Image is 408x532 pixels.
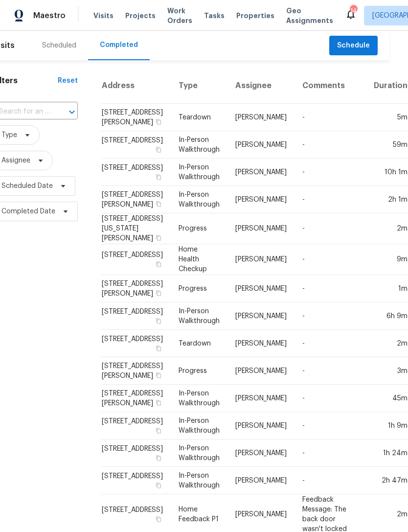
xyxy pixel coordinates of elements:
div: Scheduled [42,41,76,50]
td: [PERSON_NAME] [227,439,295,467]
td: [PERSON_NAME] [227,275,295,302]
div: Completed [100,40,138,50]
td: Teardown [171,330,227,357]
td: [PERSON_NAME] [227,385,295,412]
button: Copy Address [154,317,163,325]
td: - [295,357,366,385]
td: In-Person Walkthrough [171,302,227,330]
button: Copy Address [154,173,163,182]
td: [STREET_ADDRESS] [101,302,171,330]
td: [PERSON_NAME] [227,330,295,357]
td: Progress [171,357,227,385]
td: [STREET_ADDRESS][PERSON_NAME] [101,186,171,213]
td: In-Person Walkthrough [171,467,227,494]
button: Copy Address [154,398,163,407]
td: [STREET_ADDRESS] [101,330,171,357]
button: Copy Address [154,481,163,490]
td: [STREET_ADDRESS] [101,412,171,439]
button: Copy Address [154,117,163,126]
td: Teardown [171,104,227,131]
td: [PERSON_NAME] [227,357,295,385]
td: - [295,104,366,131]
div: Reset [58,76,78,86]
th: Type [171,68,227,104]
div: 14 [350,6,357,16]
td: - [295,467,366,494]
button: Copy Address [154,371,163,380]
button: Copy Address [154,344,163,353]
button: Copy Address [154,454,163,463]
td: - [295,244,366,275]
span: Projects [125,11,156,21]
span: Completed Date [1,207,55,216]
td: - [295,412,366,439]
span: Properties [236,11,274,21]
td: Home Health Checkup [171,244,227,275]
td: In-Person Walkthrough [171,385,227,412]
td: In-Person Walkthrough [171,412,227,439]
span: Type [1,130,17,140]
button: Open [65,105,79,119]
span: Schedule [337,40,370,52]
button: Copy Address [154,426,163,435]
button: Copy Address [154,145,163,154]
td: [STREET_ADDRESS][US_STATE][PERSON_NAME] [101,213,171,244]
td: [STREET_ADDRESS][PERSON_NAME] [101,275,171,302]
td: - [295,330,366,357]
td: In-Person Walkthrough [171,131,227,159]
td: [STREET_ADDRESS] [101,159,171,186]
td: [STREET_ADDRESS][PERSON_NAME] [101,357,171,385]
td: [STREET_ADDRESS][PERSON_NAME] [101,385,171,412]
td: [PERSON_NAME] [227,213,295,244]
button: Copy Address [154,289,163,298]
button: Copy Address [154,260,163,269]
td: Progress [171,275,227,302]
span: Scheduled Date [1,181,53,191]
button: Copy Address [154,515,163,524]
td: [PERSON_NAME] [227,186,295,213]
td: - [295,385,366,412]
button: Copy Address [154,200,163,208]
span: Tasks [204,12,225,19]
th: Address [101,68,171,104]
td: In-Person Walkthrough [171,159,227,186]
span: Maestro [33,11,66,21]
td: [PERSON_NAME] [227,412,295,439]
span: Work Orders [167,6,192,25]
td: [PERSON_NAME] [227,302,295,330]
td: [PERSON_NAME] [227,244,295,275]
td: [STREET_ADDRESS] [101,467,171,494]
td: - [295,131,366,159]
th: Comments [295,68,366,104]
td: - [295,302,366,330]
td: [STREET_ADDRESS][PERSON_NAME] [101,104,171,131]
td: - [295,159,366,186]
span: Visits [93,11,113,21]
td: [PERSON_NAME] [227,104,295,131]
td: [PERSON_NAME] [227,131,295,159]
td: [PERSON_NAME] [227,159,295,186]
td: In-Person Walkthrough [171,186,227,213]
td: [STREET_ADDRESS] [101,131,171,159]
span: Geo Assignments [286,6,333,25]
td: [STREET_ADDRESS] [101,439,171,467]
th: Assignee [227,68,295,104]
td: Progress [171,213,227,244]
td: - [295,213,366,244]
span: Assignee [1,156,30,165]
td: - [295,275,366,302]
td: [PERSON_NAME] [227,467,295,494]
td: [STREET_ADDRESS] [101,244,171,275]
button: Schedule [329,36,378,56]
td: - [295,186,366,213]
td: In-Person Walkthrough [171,439,227,467]
td: - [295,439,366,467]
button: Copy Address [154,233,163,242]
